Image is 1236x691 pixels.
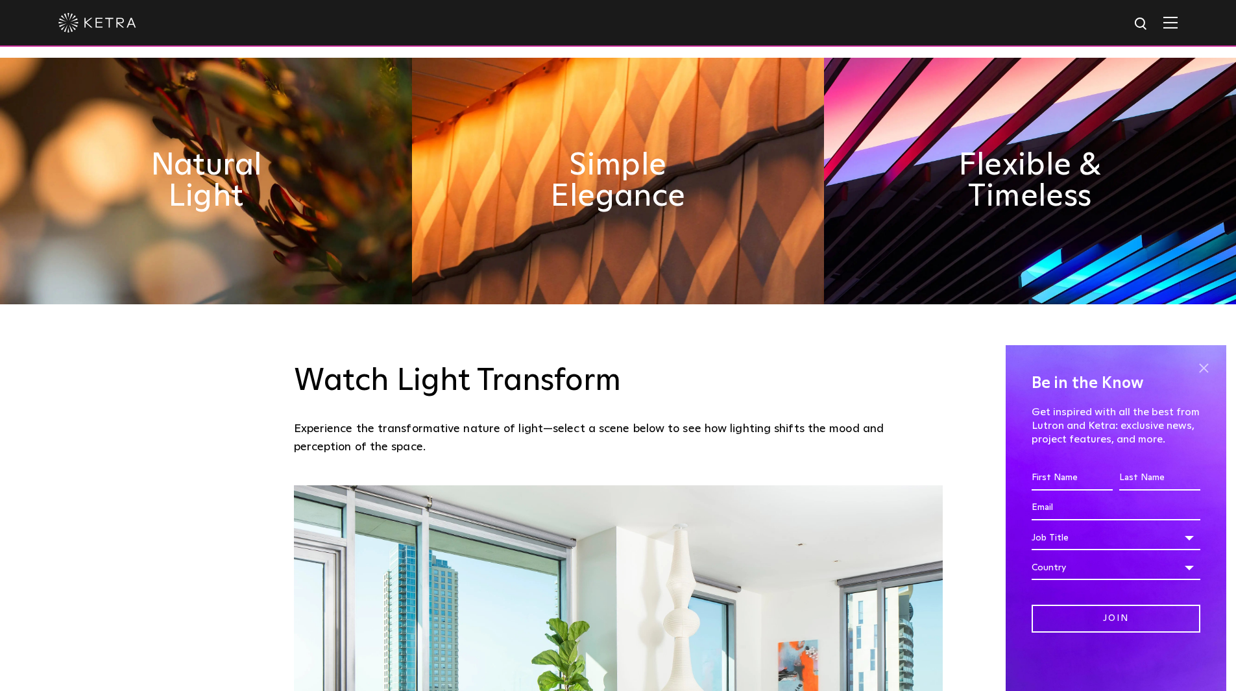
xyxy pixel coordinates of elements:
h2: Simple Elegance [520,150,715,212]
input: First Name [1032,466,1113,491]
img: ketra-logo-2019-white [58,13,136,32]
p: Get inspired with all the best from Lutron and Ketra: exclusive news, project features, and more. [1032,406,1200,446]
input: Email [1032,496,1200,520]
img: flexible_timeless_ketra [824,58,1236,304]
img: Hamburger%20Nav.svg [1163,16,1178,29]
img: simple_elegance [412,58,824,304]
h2: Flexible & Timeless [932,150,1127,212]
div: Country [1032,555,1200,580]
div: Job Title [1032,526,1200,550]
p: Experience the transformative nature of light—select a scene below to see how lighting shifts the... [294,420,936,457]
img: search icon [1133,16,1150,32]
h3: Watch Light Transform [294,363,943,400]
h4: Be in the Know [1032,371,1200,396]
input: Last Name [1119,466,1200,491]
h2: Natural Light [108,150,303,212]
input: Join [1032,605,1200,633]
